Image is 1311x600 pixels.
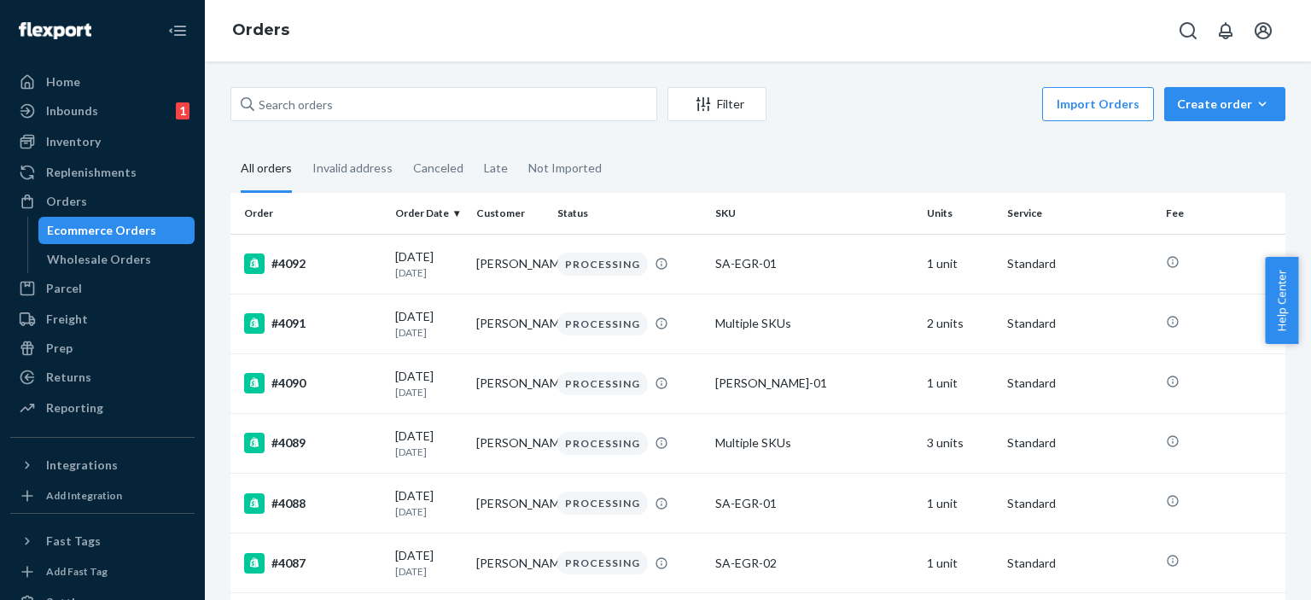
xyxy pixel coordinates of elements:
[1177,96,1273,113] div: Create order
[551,193,708,234] th: Status
[395,487,463,519] div: [DATE]
[1042,87,1154,121] button: Import Orders
[244,493,382,514] div: #4088
[469,234,551,294] td: [PERSON_NAME]
[244,553,382,574] div: #4087
[715,495,912,512] div: SA-EGR-01
[920,413,1001,473] td: 3 units
[557,551,648,574] div: PROCESSING
[230,87,657,121] input: Search orders
[469,353,551,413] td: [PERSON_NAME]
[715,555,912,572] div: SA-EGR-02
[10,394,195,422] a: Reporting
[244,313,382,334] div: #4091
[1007,555,1151,572] p: Standard
[160,14,195,48] button: Close Navigation
[413,146,463,190] div: Canceled
[10,451,195,479] button: Integrations
[920,234,1001,294] td: 1 unit
[469,413,551,473] td: [PERSON_NAME]
[1159,193,1285,234] th: Fee
[395,428,463,459] div: [DATE]
[395,547,463,579] div: [DATE]
[10,335,195,362] a: Prep
[232,20,289,39] a: Orders
[46,73,80,90] div: Home
[528,146,602,190] div: Not Imported
[38,217,195,244] a: Ecommerce Orders
[46,102,98,119] div: Inbounds
[10,562,195,582] a: Add Fast Tag
[920,474,1001,533] td: 1 unit
[667,87,766,121] button: Filter
[10,188,195,215] a: Orders
[46,564,108,579] div: Add Fast Tag
[1007,255,1151,272] p: Standard
[46,311,88,328] div: Freight
[218,6,303,55] ol: breadcrumbs
[395,504,463,519] p: [DATE]
[1171,14,1205,48] button: Open Search Box
[10,97,195,125] a: Inbounds1
[1007,375,1151,392] p: Standard
[46,369,91,386] div: Returns
[10,527,195,555] button: Fast Tags
[557,432,648,455] div: PROCESSING
[395,308,463,340] div: [DATE]
[557,492,648,515] div: PROCESSING
[46,340,73,357] div: Prep
[1007,495,1151,512] p: Standard
[715,375,912,392] div: [PERSON_NAME]-01
[46,280,82,297] div: Parcel
[47,222,156,239] div: Ecommerce Orders
[395,564,463,579] p: [DATE]
[557,253,648,276] div: PROCESSING
[46,399,103,417] div: Reporting
[388,193,469,234] th: Order Date
[1209,14,1243,48] button: Open notifications
[10,68,195,96] a: Home
[241,146,292,193] div: All orders
[395,368,463,399] div: [DATE]
[920,533,1001,593] td: 1 unit
[920,294,1001,353] td: 2 units
[47,251,151,268] div: Wholesale Orders
[10,128,195,155] a: Inventory
[469,533,551,593] td: [PERSON_NAME]
[1246,14,1280,48] button: Open account menu
[312,146,393,190] div: Invalid address
[244,373,382,393] div: #4090
[476,206,544,220] div: Customer
[244,433,382,453] div: #4089
[10,159,195,186] a: Replenishments
[1265,257,1298,344] button: Help Center
[557,312,648,335] div: PROCESSING
[920,353,1001,413] td: 1 unit
[10,275,195,302] a: Parcel
[244,253,382,274] div: #4092
[1007,315,1151,332] p: Standard
[395,325,463,340] p: [DATE]
[715,255,912,272] div: SA-EGR-01
[46,164,137,181] div: Replenishments
[484,146,508,190] div: Late
[469,294,551,353] td: [PERSON_NAME]
[1007,434,1151,451] p: Standard
[557,372,648,395] div: PROCESSING
[10,306,195,333] a: Freight
[46,193,87,210] div: Orders
[46,457,118,474] div: Integrations
[38,246,195,273] a: Wholesale Orders
[1164,87,1285,121] button: Create order
[708,413,919,473] td: Multiple SKUs
[920,193,1001,234] th: Units
[469,474,551,533] td: [PERSON_NAME]
[10,486,195,506] a: Add Integration
[1000,193,1158,234] th: Service
[10,364,195,391] a: Returns
[46,533,101,550] div: Fast Tags
[230,193,388,234] th: Order
[46,133,101,150] div: Inventory
[668,96,766,113] div: Filter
